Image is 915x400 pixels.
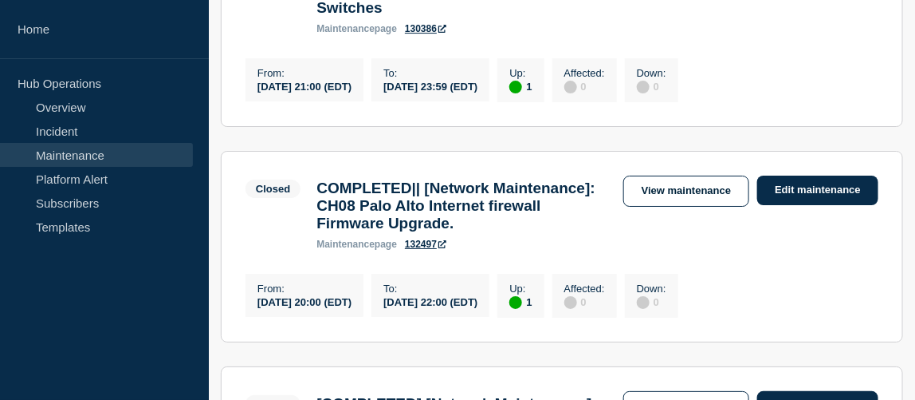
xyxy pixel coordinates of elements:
[509,283,532,295] p: Up :
[509,81,522,93] div: up
[637,67,666,79] p: Down :
[757,176,878,205] a: Edit maintenance
[509,67,532,79] p: Up :
[316,180,607,232] h3: COMPLETED|| [Network Maintenance]: CH08 Palo Alto Internet firewall Firmware Upgrade.
[405,239,446,250] a: 132497
[564,295,605,309] div: 0
[257,295,351,308] div: [DATE] 20:00 (EDT)
[509,295,532,309] div: 1
[257,283,351,295] p: From :
[564,296,577,309] div: disabled
[637,295,666,309] div: 0
[564,81,577,93] div: disabled
[316,23,375,34] span: maintenance
[316,23,397,34] p: page
[637,283,666,295] p: Down :
[564,283,605,295] p: Affected :
[383,79,477,93] div: [DATE] 23:59 (EDT)
[316,239,375,250] span: maintenance
[637,296,650,309] div: disabled
[316,239,397,250] p: page
[509,79,532,93] div: 1
[256,183,290,195] div: Closed
[383,283,477,295] p: To :
[637,79,666,93] div: 0
[564,67,605,79] p: Affected :
[257,67,351,79] p: From :
[383,67,477,79] p: To :
[405,23,446,34] a: 130386
[383,295,477,308] div: [DATE] 22:00 (EDT)
[637,81,650,93] div: disabled
[623,176,749,207] a: View maintenance
[509,296,522,309] div: up
[564,79,605,93] div: 0
[257,79,351,93] div: [DATE] 21:00 (EDT)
